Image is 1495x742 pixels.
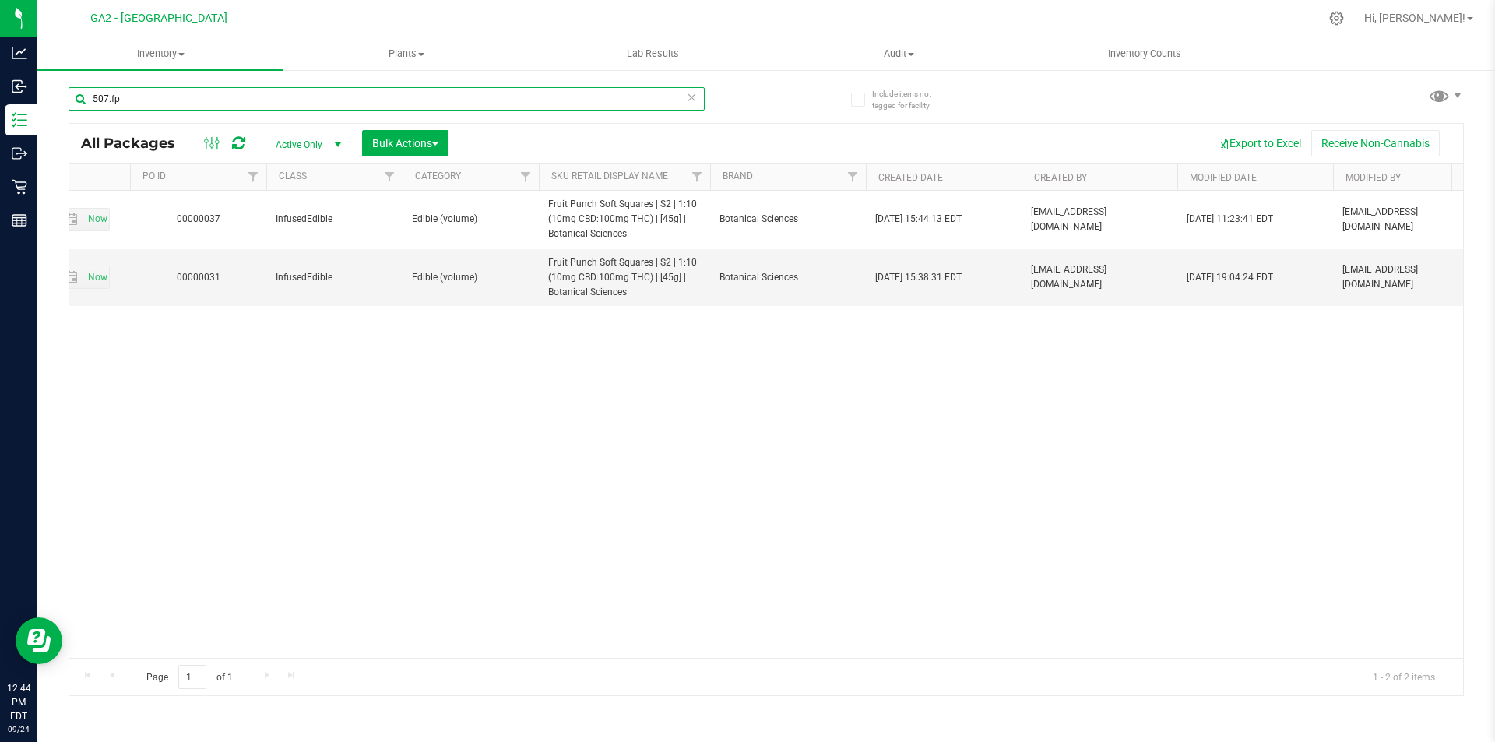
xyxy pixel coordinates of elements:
a: Class [279,171,307,181]
span: Audit [776,47,1021,61]
span: Plants [284,47,529,61]
p: 12:44 PM EDT [7,681,30,723]
span: [DATE] 15:44:13 EDT [875,212,962,227]
span: [EMAIL_ADDRESS][DOMAIN_NAME] [1031,262,1168,292]
a: Plants [283,37,529,70]
span: select [83,266,109,288]
span: Botanical Sciences [719,270,857,285]
span: InfusedEdible [276,270,393,285]
span: All Packages [81,135,191,152]
span: Set Current date [84,266,111,289]
a: Filter [684,164,710,190]
span: [DATE] 19:04:24 EDT [1187,270,1273,285]
span: select [83,209,109,230]
span: GA2 - [GEOGRAPHIC_DATA] [90,12,227,25]
a: Audit [776,37,1022,70]
inline-svg: Reports [12,213,27,228]
inline-svg: Inventory [12,112,27,128]
a: PO ID [142,171,166,181]
span: Set Current date [84,208,111,230]
a: Filter [241,164,266,190]
a: Inventory [37,37,283,70]
span: Fruit Punch Soft Squares | S2 | 1:10 (10mg CBD:100mg THC) | [45g] | Botanical Sciences [548,255,701,301]
a: Category [415,171,461,181]
span: [EMAIL_ADDRESS][DOMAIN_NAME] [1342,205,1479,234]
inline-svg: Inbound [12,79,27,94]
a: Lab Results [529,37,776,70]
a: Created Date [878,172,943,183]
a: SKU Retail Display Name [551,171,668,181]
span: [EMAIL_ADDRESS][DOMAIN_NAME] [1031,205,1168,234]
span: select [62,266,84,288]
span: Inventory [37,47,283,61]
p: 09/24 [7,723,30,735]
a: Inventory Counts [1022,37,1268,70]
button: Export to Excel [1207,130,1311,156]
span: Edible (volume) [412,270,529,285]
a: Brand [723,171,753,181]
div: Manage settings [1327,11,1346,26]
span: 1 - 2 of 2 items [1360,665,1448,688]
a: Filter [840,164,866,190]
span: Hi, [PERSON_NAME]! [1364,12,1465,24]
span: Page of 1 [133,665,245,689]
span: Fruit Punch Soft Squares | S2 | 1:10 (10mg CBD:100mg THC) | [45g] | Botanical Sciences [548,197,701,242]
button: Receive Non-Cannabis [1311,130,1440,156]
inline-svg: Outbound [12,146,27,161]
a: Modified Date [1190,172,1257,183]
iframe: Resource center [16,617,62,664]
a: Created By [1034,172,1087,183]
span: [DATE] 15:38:31 EDT [875,270,962,285]
span: Botanical Sciences [719,212,857,227]
span: Bulk Actions [372,137,438,149]
a: 00000031 [177,272,220,283]
span: Edible (volume) [412,212,529,227]
span: Lab Results [606,47,700,61]
span: Clear [686,87,697,107]
span: [DATE] 11:23:41 EDT [1187,212,1273,227]
span: Inventory Counts [1087,47,1202,61]
input: Search Package ID, Item Name, SKU, Lot or Part Number... [69,87,705,111]
a: Filter [513,164,539,190]
a: Filter [377,164,403,190]
span: [EMAIL_ADDRESS][DOMAIN_NAME] [1342,262,1479,292]
a: 00000037 [177,213,220,224]
span: InfusedEdible [276,212,393,227]
a: Modified By [1345,172,1401,183]
span: Include items not tagged for facility [872,88,950,111]
span: select [62,209,84,230]
button: Bulk Actions [362,130,448,156]
input: 1 [178,665,206,689]
inline-svg: Analytics [12,45,27,61]
inline-svg: Retail [12,179,27,195]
